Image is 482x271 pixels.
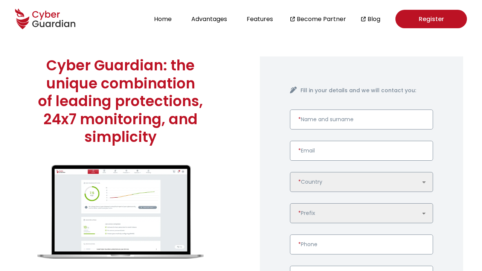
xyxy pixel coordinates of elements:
button: Home [152,14,174,24]
h1: Cyber Guardian: the unique combination of leading protections, 24x7 monitoring, and simplicity [38,56,203,146]
a: Register [395,10,467,28]
button: Features [244,14,275,24]
a: Become Partner [297,14,346,24]
img: cyberguardian-home [38,165,203,259]
input: Enter a valid phone number. [290,234,433,254]
button: Advantages [189,14,229,24]
a: Blog [368,14,380,24]
h4: Fill in your details and we will contact you: [300,87,433,94]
